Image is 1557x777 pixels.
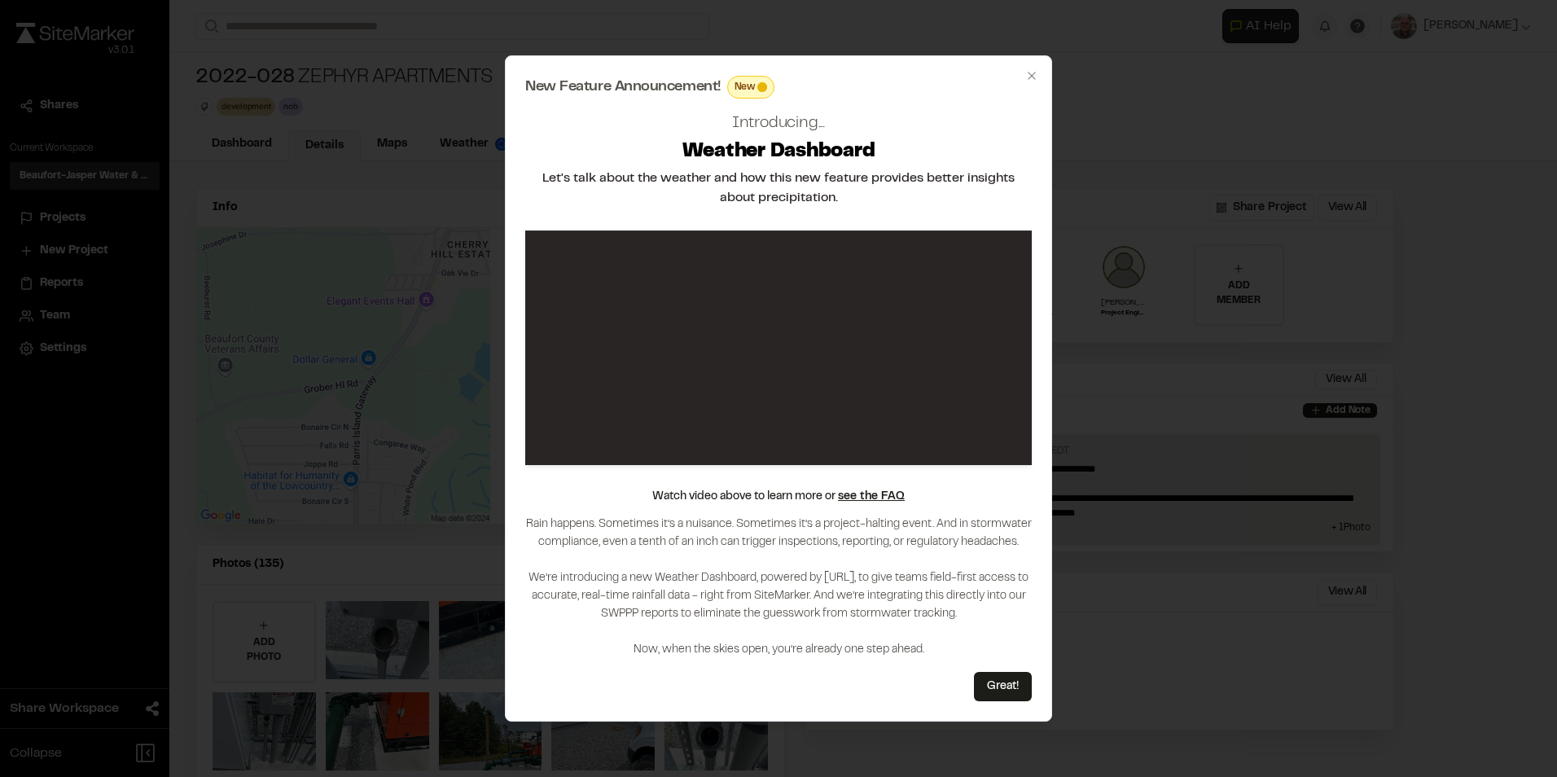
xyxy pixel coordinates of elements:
[525,516,1032,659] p: Rain happens. Sometimes it’s a nuisance. Sometimes it’s a project-halting event. And in stormwate...
[974,672,1032,701] button: Great!
[732,112,825,136] h2: Introducing...
[525,80,721,94] span: New Feature Announcement!
[735,80,755,94] span: New
[838,492,905,502] a: see the FAQ
[727,76,775,99] div: This feature is brand new! Enjoy!
[682,139,875,165] h2: Weather Dashboard
[757,82,767,92] span: This feature is brand new! Enjoy!
[652,488,905,506] p: Watch video above to learn more or
[525,169,1032,208] h2: Let's talk about the weather and how this new feature provides better insights about precipitation.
